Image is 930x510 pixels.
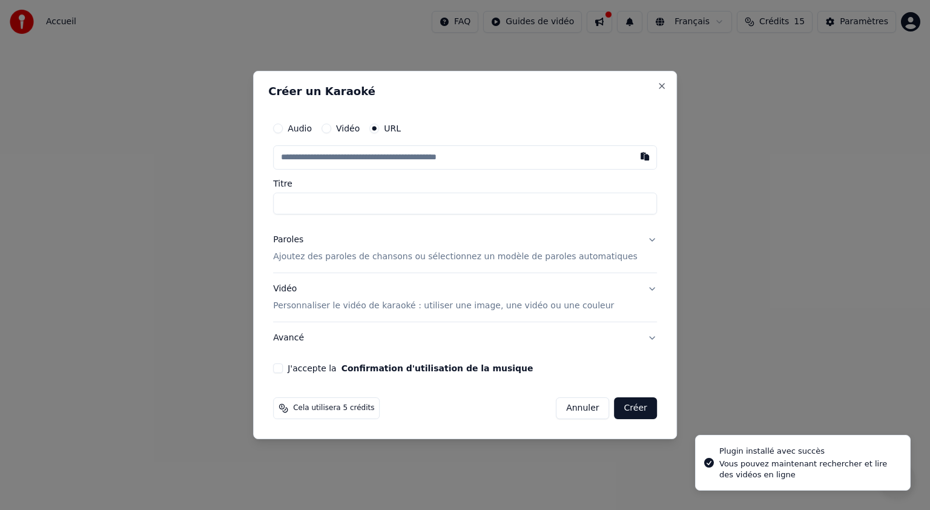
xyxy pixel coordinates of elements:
[288,124,312,133] label: Audio
[556,397,609,419] button: Annuler
[293,403,374,413] span: Cela utilisera 5 crédits
[273,234,303,246] div: Paroles
[615,397,657,419] button: Créer
[384,124,401,133] label: URL
[273,283,614,312] div: Vidéo
[273,179,657,188] label: Titre
[273,224,657,273] button: ParolesAjoutez des paroles de chansons ou sélectionnez un modèle de paroles automatiques
[273,273,657,322] button: VidéoPersonnaliser le vidéo de karaoké : utiliser une image, une vidéo ou une couleur
[273,322,657,354] button: Avancé
[288,364,533,373] label: J'accepte la
[341,364,533,373] button: J'accepte la
[273,300,614,312] p: Personnaliser le vidéo de karaoké : utiliser une image, une vidéo ou une couleur
[268,86,662,97] h2: Créer un Karaoké
[336,124,360,133] label: Vidéo
[273,251,638,263] p: Ajoutez des paroles de chansons ou sélectionnez un modèle de paroles automatiques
